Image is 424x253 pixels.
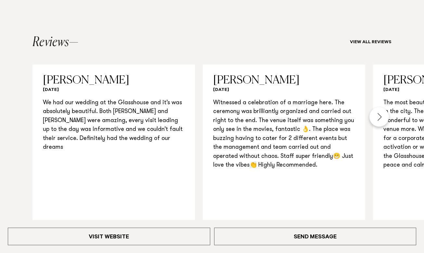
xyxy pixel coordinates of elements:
[43,87,185,94] h6: [DATE]
[8,228,210,245] a: Visit Website
[203,65,365,228] a: [PERSON_NAME] [DATE] Witnessed a celebration of a marriage here. The ceremony was brilliantly org...
[43,99,185,152] p: We had our wedding at the Glasshouse and it’s was absolutely beautiful. Both [PERSON_NAME] and [P...
[32,36,78,49] h2: Reviews
[213,87,355,94] h6: [DATE]
[32,65,195,228] swiper-slide: 1 / 3
[213,99,355,170] p: Witnessed a celebration of a marriage here. The ceremony was brilliantly organized and carried ou...
[43,75,185,86] h3: [PERSON_NAME]
[203,65,365,228] swiper-slide: 2 / 3
[32,65,195,228] a: [PERSON_NAME] [DATE] We had our wedding at the Glasshouse and it’s was absolutely beautiful. Both...
[213,75,355,86] h3: [PERSON_NAME]
[214,228,417,245] a: Send Message
[350,40,392,45] a: View all reviews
